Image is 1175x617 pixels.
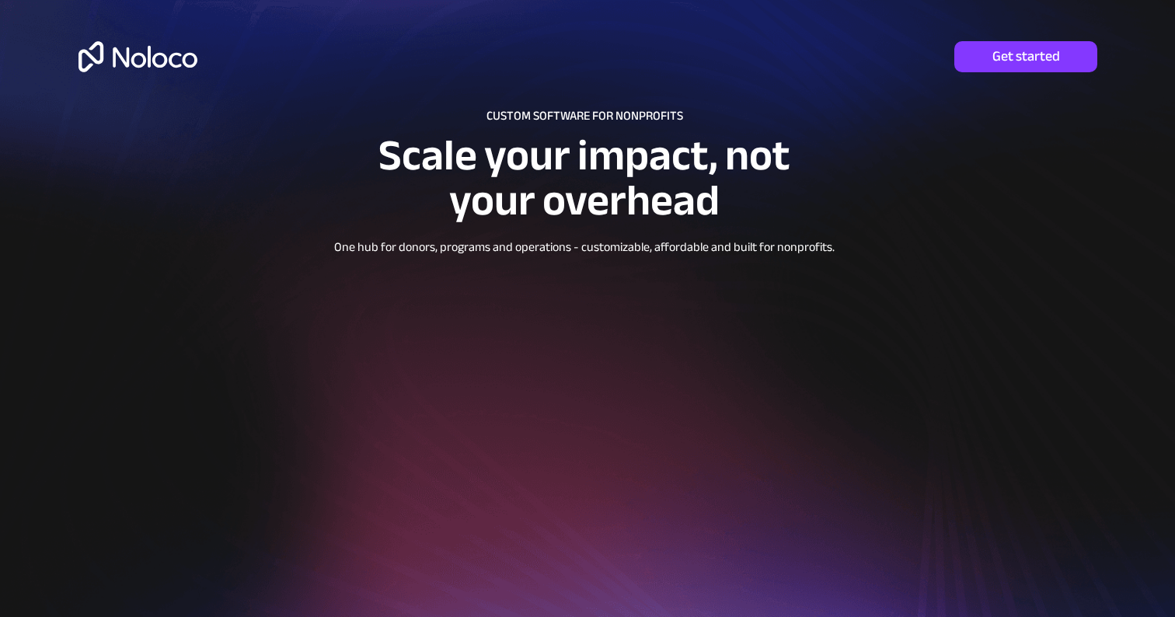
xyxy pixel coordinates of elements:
[954,41,1097,72] a: Get started
[334,235,835,259] span: One hub for donors, programs and operations - customizable, affordable and built for nonprofits.
[378,115,790,241] span: Scale your impact, not your overhead
[486,104,683,127] span: CUSTOM SOFTWARE FOR NONPROFITS
[954,48,1097,65] span: Get started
